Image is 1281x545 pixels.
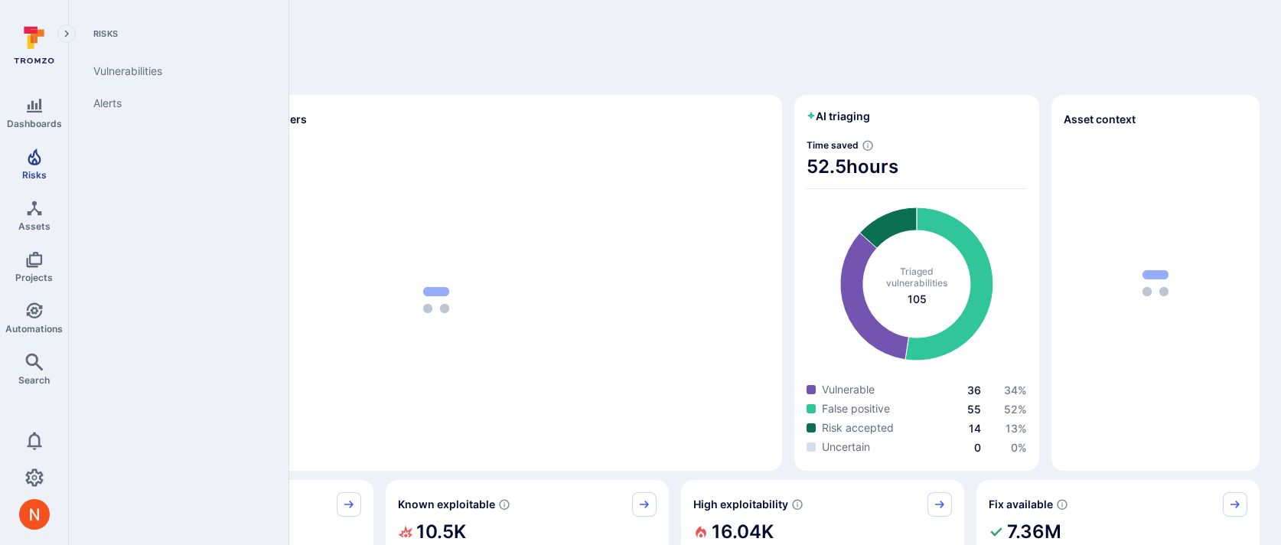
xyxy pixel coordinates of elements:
[81,28,270,40] span: Risks
[967,383,981,397] a: 36
[967,403,981,416] a: 55
[498,498,510,511] svg: Confirmed exploitable by KEV
[18,374,50,386] span: Search
[1004,403,1027,416] a: 52%
[19,499,50,530] div: Neeren Patki
[1006,422,1027,435] span: 13 %
[423,287,449,313] img: Loading...
[807,139,859,151] span: Time saved
[57,24,76,43] button: Expand navigation menu
[81,55,270,87] a: Vulnerabilities
[7,118,62,129] span: Dashboards
[822,382,875,397] span: Vulnerable
[61,28,72,41] i: Expand navigation menu
[1006,422,1027,435] a: 13%
[1056,498,1068,511] svg: Vulnerabilities with fix available
[862,139,874,152] svg: Estimated based on an average time of 30 mins needed to triage each vulnerability
[908,292,927,307] span: total
[90,64,1260,86] span: Discover
[807,109,870,124] h2: AI triaging
[989,497,1053,512] span: Fix available
[103,141,770,459] div: loading spinner
[791,498,803,511] svg: EPSS score ≥ 0.7
[1011,441,1027,454] span: 0 %
[822,420,894,436] span: Risk accepted
[822,439,870,455] span: Uncertain
[18,220,51,232] span: Assets
[1011,441,1027,454] a: 0%
[1004,383,1027,397] a: 34%
[974,441,981,454] a: 0
[1064,112,1136,127] span: Asset context
[81,87,270,119] a: Alerts
[807,155,1027,179] span: 52.5 hours
[1004,383,1027,397] span: 34 %
[693,497,788,512] span: High exploitability
[22,169,47,181] span: Risks
[398,497,495,512] span: Known exploitable
[15,272,53,283] span: Projects
[969,422,981,435] a: 14
[19,499,50,530] img: ACg8ocIprwjrgDQnDsNSk9Ghn5p5-B8DpAKWoJ5Gi9syOE4K59tr4Q=s96-c
[1004,403,1027,416] span: 52 %
[822,401,890,416] span: False positive
[5,323,63,335] span: Automations
[886,266,947,289] span: Triaged vulnerabilities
